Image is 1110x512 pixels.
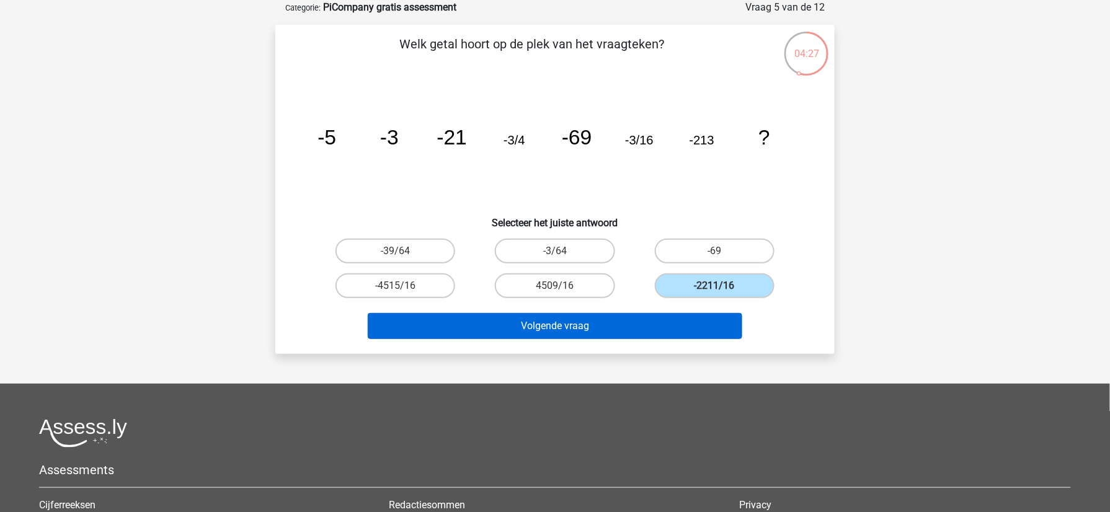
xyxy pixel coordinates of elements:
[437,126,467,149] tspan: -21
[317,126,336,149] tspan: -5
[285,3,321,12] small: Categorie:
[39,499,95,511] a: Cijferreeksen
[690,133,714,147] tspan: -213
[739,499,771,511] a: Privacy
[295,35,768,72] p: Welk getal hoort op de plek van het vraagteken?
[625,133,654,147] tspan: -3/16
[389,499,466,511] a: Redactiesommen
[368,313,743,339] button: Volgende vraag
[39,418,127,448] img: Assessly logo
[295,207,815,229] h6: Selecteer het juiste antwoord
[655,239,775,263] label: -69
[495,273,615,298] label: 4509/16
[562,126,592,149] tspan: -69
[380,126,399,149] tspan: -3
[655,273,775,298] label: -2211/16
[323,1,456,13] strong: PiCompany gratis assessment
[758,126,770,149] tspan: ?
[335,273,455,298] label: -4515/16
[495,239,615,263] label: -3/64
[504,133,525,147] tspan: -3/4
[783,30,830,61] div: 04:27
[335,239,455,263] label: -39/64
[39,462,1071,477] h5: Assessments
